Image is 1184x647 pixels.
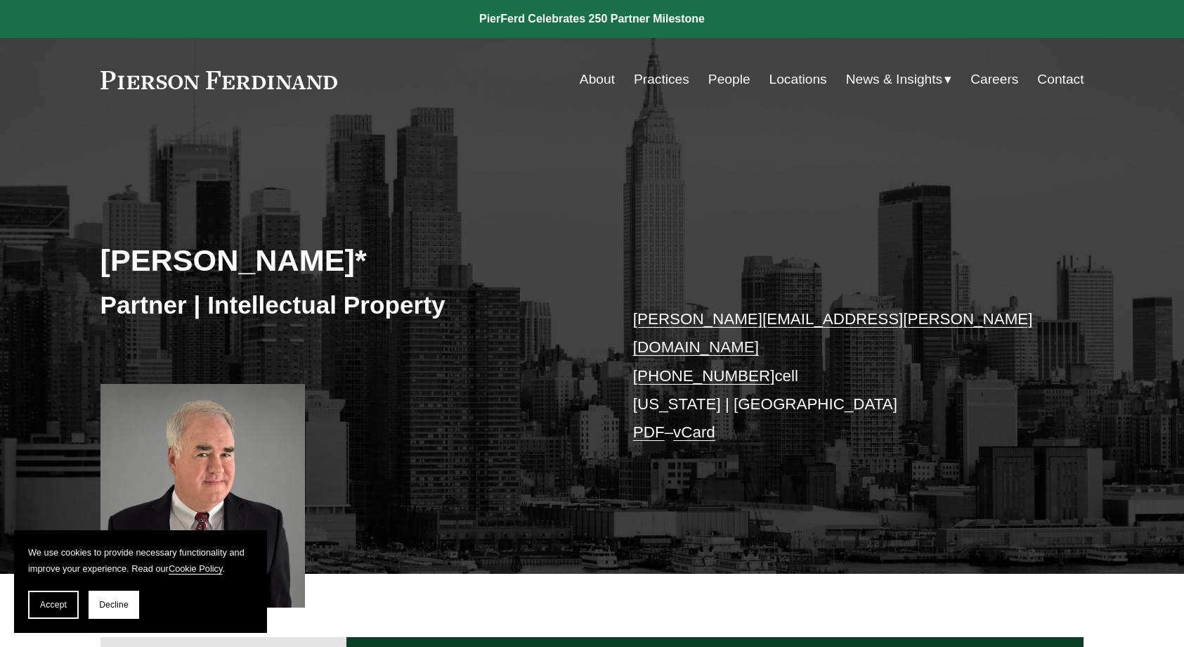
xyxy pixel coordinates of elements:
span: News & Insights [846,68,943,92]
a: People [708,66,750,93]
a: Cookie Policy [169,563,223,574]
a: [PERSON_NAME][EMAIL_ADDRESS][PERSON_NAME][DOMAIN_NAME] [633,310,1033,356]
a: Careers [970,66,1018,93]
a: Practices [634,66,689,93]
a: vCard [673,423,715,441]
p: cell [US_STATE] | [GEOGRAPHIC_DATA] – [633,305,1043,447]
a: [PHONE_NUMBER] [633,367,775,385]
a: folder dropdown [846,66,952,93]
section: Cookie banner [14,530,267,633]
a: PDF [633,423,665,441]
h3: Partner | Intellectual Property [100,290,592,321]
span: Accept [40,600,67,610]
h2: [PERSON_NAME]* [100,242,592,278]
a: Contact [1037,66,1084,93]
a: About [580,66,615,93]
button: Decline [89,591,139,619]
button: Accept [28,591,79,619]
a: Locations [769,66,827,93]
span: Decline [99,600,129,610]
p: We use cookies to provide necessary functionality and improve your experience. Read our . [28,544,253,577]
